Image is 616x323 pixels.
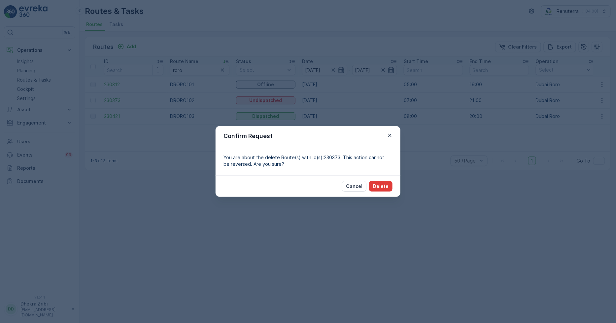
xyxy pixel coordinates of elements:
[373,183,389,190] p: Delete
[223,154,393,167] p: You are about the delete Route(s) with id(s):230373. This action cannot be reversed. Are you sure?
[369,181,393,192] button: Delete
[346,183,362,190] p: Cancel
[223,131,273,141] p: Confirm Request
[342,181,366,192] button: Cancel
